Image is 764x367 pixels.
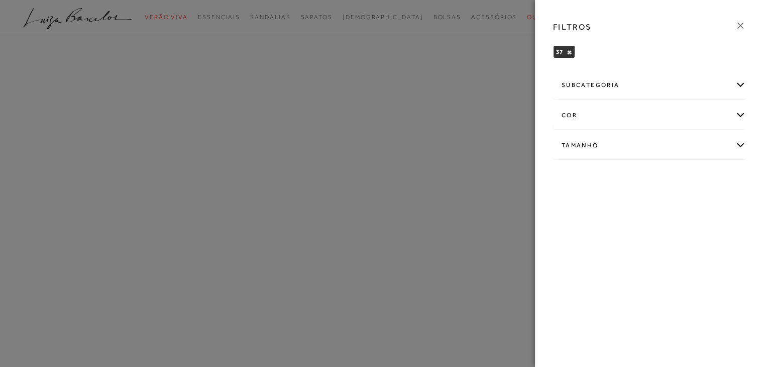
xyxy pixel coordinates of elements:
[554,72,745,99] div: subcategoria
[556,48,563,55] span: 37
[554,102,745,129] div: cor
[554,132,745,159] div: Tamanho
[553,21,592,33] h3: FILTROS
[567,49,572,56] button: 37 Close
